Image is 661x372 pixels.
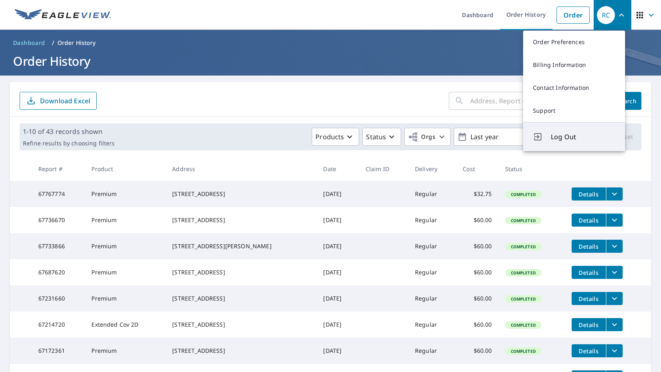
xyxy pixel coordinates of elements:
[506,218,541,223] span: Completed
[32,233,85,259] td: 67733866
[467,130,563,144] p: Last year
[572,344,606,357] button: detailsBtn-67172361
[366,132,386,142] p: Status
[506,270,541,276] span: Completed
[597,6,615,24] div: RC
[577,269,601,276] span: Details
[32,157,85,181] th: Report #
[32,259,85,285] td: 67687620
[317,233,359,259] td: [DATE]
[317,312,359,338] td: [DATE]
[557,7,590,24] a: Order
[172,294,310,303] div: [STREET_ADDRESS]
[456,338,498,364] td: $60.00
[312,128,359,146] button: Products
[606,240,623,253] button: filesDropdownBtn-67733866
[606,187,623,200] button: filesDropdownBtn-67767774
[317,207,359,233] td: [DATE]
[572,214,606,227] button: detailsBtn-67736670
[506,192,541,197] span: Completed
[317,285,359,312] td: [DATE]
[408,181,456,207] td: Regular
[408,259,456,285] td: Regular
[317,259,359,285] td: [DATE]
[10,36,651,49] nav: breadcrumb
[606,266,623,279] button: filesDropdownBtn-67687620
[172,190,310,198] div: [STREET_ADDRESS]
[85,338,166,364] td: Premium
[20,92,97,110] button: Download Excel
[32,312,85,338] td: 67214720
[572,187,606,200] button: detailsBtn-67767774
[456,312,498,338] td: $60.00
[317,181,359,207] td: [DATE]
[362,128,401,146] button: Status
[456,207,498,233] td: $60.00
[572,318,606,331] button: detailsBtn-67214720
[606,318,623,331] button: filesDropdownBtn-67214720
[317,157,359,181] th: Date
[10,53,651,69] h1: Order History
[506,348,541,354] span: Completed
[32,285,85,312] td: 67231660
[456,285,498,312] td: $60.00
[506,322,541,328] span: Completed
[23,140,115,147] p: Refine results by choosing filters
[470,89,606,112] input: Address, Report #, Claim ID, etc.
[23,127,115,136] p: 1-10 of 43 records shown
[32,207,85,233] td: 67736670
[577,243,601,250] span: Details
[606,292,623,305] button: filesDropdownBtn-67231660
[499,157,565,181] th: Status
[359,157,408,181] th: Claim ID
[551,132,615,142] span: Log Out
[13,39,45,47] span: Dashboard
[572,266,606,279] button: detailsBtn-67687620
[408,132,435,142] span: Orgs
[85,259,166,285] td: Premium
[172,216,310,224] div: [STREET_ADDRESS]
[606,214,623,227] button: filesDropdownBtn-67736670
[85,233,166,259] td: Premium
[404,128,450,146] button: Orgs
[408,157,456,181] th: Delivery
[523,122,625,151] button: Log Out
[572,240,606,253] button: detailsBtn-67733866
[577,190,601,198] span: Details
[506,244,541,249] span: Completed
[612,92,641,110] button: Search
[85,285,166,312] td: Premium
[40,96,90,105] p: Download Excel
[166,157,317,181] th: Address
[577,216,601,224] span: Details
[456,259,498,285] td: $60.00
[172,242,310,250] div: [STREET_ADDRESS][PERSON_NAME]
[15,9,111,21] img: EV Logo
[58,39,96,47] p: Order History
[408,233,456,259] td: Regular
[172,268,310,276] div: [STREET_ADDRESS]
[577,295,601,303] span: Details
[32,181,85,207] td: 67767774
[523,76,625,99] a: Contact Information
[454,128,576,146] button: Last year
[85,207,166,233] td: Premium
[408,285,456,312] td: Regular
[32,338,85,364] td: 67172361
[85,157,166,181] th: Product
[52,38,54,48] li: /
[456,233,498,259] td: $60.00
[619,97,635,105] span: Search
[456,157,498,181] th: Cost
[317,338,359,364] td: [DATE]
[315,132,344,142] p: Products
[523,31,625,53] a: Order Preferences
[408,312,456,338] td: Regular
[85,312,166,338] td: Extended Cov 2D
[172,321,310,329] div: [STREET_ADDRESS]
[456,181,498,207] td: $32.75
[523,53,625,76] a: Billing Information
[408,338,456,364] td: Regular
[606,344,623,357] button: filesDropdownBtn-67172361
[577,347,601,355] span: Details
